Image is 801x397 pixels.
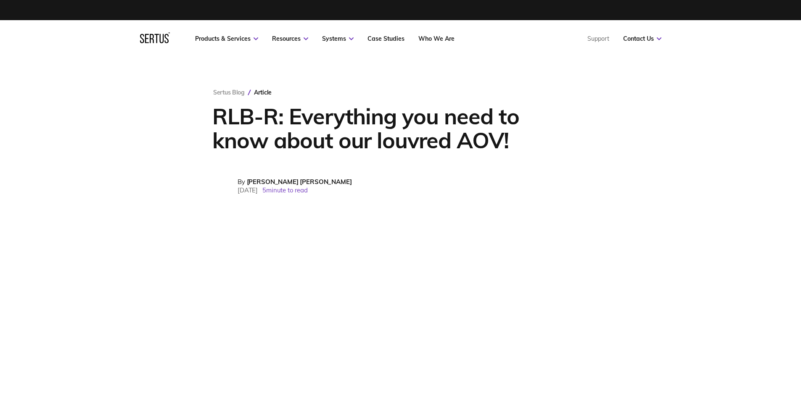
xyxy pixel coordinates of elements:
a: Systems [322,35,354,42]
span: [PERSON_NAME] [PERSON_NAME] [247,178,352,186]
a: Who We Are [418,35,455,42]
a: Products & Services [195,35,258,42]
div: By [238,178,352,186]
a: Case Studies [367,35,404,42]
a: Support [587,35,609,42]
a: Contact Us [623,35,661,42]
a: Resources [272,35,308,42]
span: 5 minute to read [262,186,308,194]
span: [DATE] [238,186,258,194]
a: Sertus Blog [213,89,245,96]
h1: RLB-R: Everything you need to know about our louvred AOV! [212,104,534,152]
